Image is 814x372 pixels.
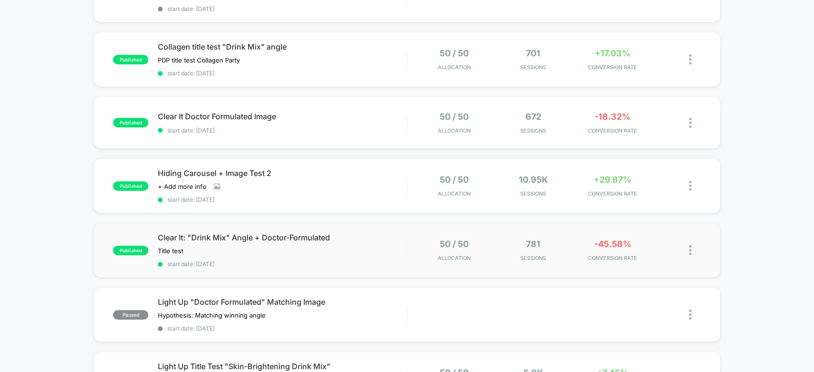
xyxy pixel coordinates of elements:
[158,183,206,190] span: + Add more info
[525,112,541,122] span: 672
[519,175,548,185] span: 10.95k
[438,127,471,134] span: Allocation
[158,247,183,255] span: Title test
[158,196,406,203] span: start date: [DATE]
[440,239,469,249] span: 50 / 50
[158,56,240,64] span: PDP title test Collagen Party
[496,190,570,197] span: Sessions
[440,48,469,58] span: 50 / 50
[595,48,630,58] span: +17.03%
[158,260,406,268] span: start date: [DATE]
[158,362,406,371] span: Light Up Title Test "Skin-Brightening Drink Mix"
[526,239,540,249] span: 781
[595,112,630,122] span: -18.32%
[496,64,570,71] span: Sessions
[113,118,148,127] span: published
[440,112,469,122] span: 50 / 50
[575,127,649,134] span: CONVERSION RATE
[158,112,406,121] span: Clear It Doctor Formulated Image
[113,246,148,255] span: published
[158,325,406,332] span: start date: [DATE]
[158,297,406,307] span: Light Up "Doctor Formulated" Matching Image
[438,255,471,261] span: Allocation
[575,64,649,71] span: CONVERSION RATE
[438,190,471,197] span: Allocation
[689,54,691,64] img: close
[689,245,691,255] img: close
[158,127,406,134] span: start date: [DATE]
[496,255,570,261] span: Sessions
[158,233,406,242] span: Clear It: "Drink Mix" Angle + Doctor-Formulated
[689,118,691,128] img: close
[689,181,691,191] img: close
[158,70,406,77] span: start date: [DATE]
[496,127,570,134] span: Sessions
[158,42,406,52] span: Collagen title test "Drink Mix" angle
[575,255,649,261] span: CONVERSION RATE
[158,5,406,12] span: start date: [DATE]
[689,310,691,320] img: close
[158,168,406,178] span: Hiding Carousel + Image Test 2
[575,190,649,197] span: CONVERSION RATE
[158,311,266,319] span: Hypothesis: Matching winning angle
[113,310,148,320] span: paused
[113,55,148,64] span: published
[438,64,471,71] span: Allocation
[113,181,148,191] span: published
[526,48,540,58] span: 701
[594,239,631,249] span: -45.58%
[440,175,469,185] span: 50 / 50
[594,175,631,185] span: +29.87%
